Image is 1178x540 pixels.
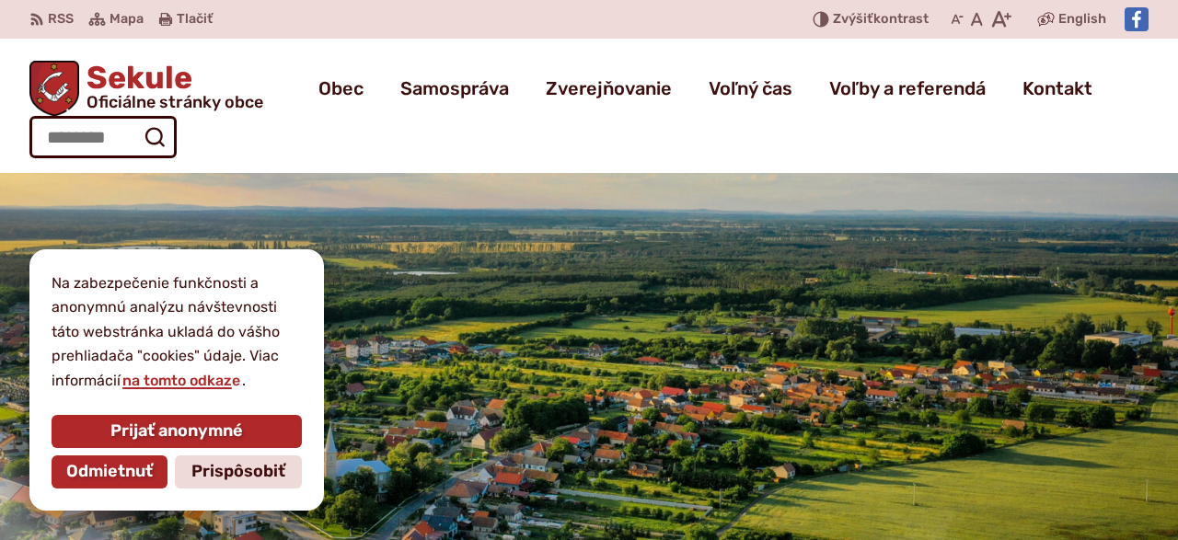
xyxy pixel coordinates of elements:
span: Mapa [110,8,144,30]
span: Prispôsobiť [191,462,285,482]
span: kontrast [833,12,929,28]
a: English [1055,8,1110,30]
button: Prispôsobiť [175,455,302,488]
span: Zvýšiť [833,11,873,27]
a: Zverejňovanie [546,63,672,114]
span: Odmietnuť [66,462,153,482]
span: Prijať anonymné [110,421,243,442]
button: Prijať anonymné [52,415,302,448]
span: Oficiálne stránky obce [87,94,263,110]
a: Kontakt [1022,63,1092,114]
button: Odmietnuť [52,455,167,488]
a: Voľný čas [709,63,792,114]
img: Prejsť na Facebook stránku [1125,7,1149,31]
a: Samospráva [400,63,509,114]
a: na tomto odkaze [121,372,242,389]
a: Logo Sekule, prejsť na domovskú stránku. [29,61,263,116]
img: Prejsť na domovskú stránku [29,61,79,116]
span: English [1058,8,1106,30]
span: Tlačiť [177,12,213,28]
p: Na zabezpečenie funkčnosti a anonymnú analýzu návštevnosti táto webstránka ukladá do vášho prehli... [52,271,302,393]
a: Obec [318,63,364,114]
a: Voľby a referendá [829,63,986,114]
span: RSS [48,8,74,30]
h1: Sekule [79,63,263,110]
